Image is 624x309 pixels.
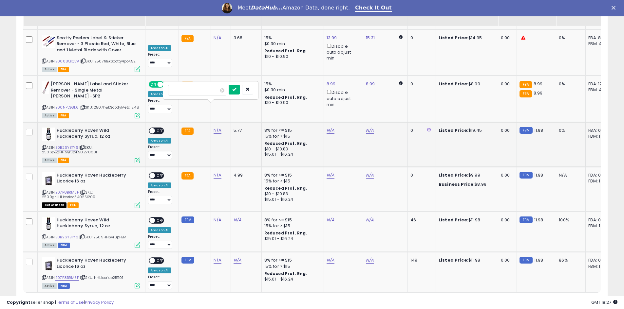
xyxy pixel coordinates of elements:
[264,94,307,100] b: Reduced Prof. Rng.
[366,127,374,134] a: N/A
[534,90,543,96] span: 8.99
[588,217,610,223] div: FBA: 0
[520,81,532,88] small: FBA
[181,257,194,264] small: FBM
[155,128,165,133] span: OFF
[264,133,319,139] div: 15% for > $15
[501,81,512,87] div: 0.00
[148,275,174,290] div: Preset:
[42,35,140,71] div: ASIN:
[148,91,171,97] div: Amazon AI
[264,141,307,146] b: Reduced Prof. Rng.
[534,257,543,263] span: 11.98
[588,41,610,47] div: FBM: 4
[366,217,374,223] a: N/A
[42,81,49,94] img: 31NHbBKrlXL._SL40_.jpg
[327,172,334,179] a: N/A
[264,217,319,223] div: 8% for <= $15
[55,275,79,281] a: B07P8BRM5F
[80,275,123,280] span: | SKU: HHLicorice251101
[264,191,319,197] div: $10 - $10.83
[148,227,171,233] div: Amazon AI
[264,178,319,184] div: 15% for > $15
[214,172,221,179] a: N/A
[439,181,493,187] div: $8.99
[264,128,319,133] div: 8% for <= $15
[439,81,468,87] b: Listed Price:
[327,217,334,223] a: N/A
[149,82,158,87] span: ON
[42,257,55,270] img: 41XsUjMlunL._SL40_.jpg
[148,98,174,113] div: Preset:
[181,216,194,223] small: FBM
[214,257,221,264] a: N/A
[148,267,171,273] div: Amazon AI
[264,35,319,41] div: 15%
[42,67,57,72] span: All listings currently available for purchase on Amazon
[501,217,512,223] div: 0.00
[42,217,140,248] div: ASIN:
[234,257,241,264] a: N/A
[520,257,532,264] small: FBM
[588,223,610,229] div: FBM: 1
[410,172,431,178] div: 0
[57,128,136,141] b: Huckleberry Haven Wild Huckleberry Syrup, 12 oz
[264,81,319,87] div: 15%
[366,81,375,87] a: 8.99
[439,257,493,263] div: $11.98
[439,172,493,178] div: $9.99
[264,257,319,263] div: 8% for <= $15
[55,190,79,195] a: B07P8BRM5F
[57,172,136,186] b: Huckleberry Haven Huckleberry Licorice 16 oz
[55,59,79,64] a: B0068QIQVA
[214,217,221,223] a: N/A
[155,258,165,264] span: OFF
[42,217,55,230] img: 41jtjVNqZoL._SL40_.jpg
[42,172,55,185] img: 41XsUjMlunL._SL40_.jpg
[559,257,580,263] div: 86%
[42,128,55,141] img: 41jtjVNqZoL._SL40_.jpg
[42,283,57,289] span: All listings currently available for purchase on Amazon
[58,243,70,248] span: FBM
[55,234,78,240] a: B0B26YBTY6
[79,234,127,240] span: | SKU: 2509HHSyrupFBM
[439,127,468,133] b: Listed Price:
[234,128,256,133] div: 5.77
[520,172,532,179] small: FBM
[410,128,431,133] div: 0
[42,202,66,208] span: All listings that are currently out of stock and unavailable for purchase on Amazon
[534,127,543,133] span: 11.98
[366,35,375,41] a: 15.31
[42,128,140,163] div: ASIN:
[264,100,319,106] div: $10 - $10.90
[42,172,140,207] div: ASIN:
[42,113,57,118] span: All listings currently available for purchase on Amazon
[264,48,307,54] b: Reduced Prof. Rng.
[520,90,532,97] small: FBA
[57,35,136,55] b: Scotty Peelers Label & Sticker Remover - 3 Plastic Red, White, Blue and 1 Metal Blade with Cover
[80,59,136,64] span: | SKU: 2507h&kScotty4pc4.52
[439,35,493,41] div: $14.95
[588,257,610,263] div: FBA: 0
[42,81,140,117] div: ASIN:
[58,158,69,163] span: FBA
[327,35,337,41] a: 13.99
[559,172,580,178] div: N/A
[439,172,468,178] b: Listed Price:
[7,300,114,306] div: seller snap | |
[410,257,431,263] div: 149
[234,217,241,223] a: N/A
[264,87,319,93] div: $0.30 min
[264,152,319,157] div: $15.01 - $16.24
[588,35,610,41] div: FBA: 8
[251,5,282,11] i: DataHub...
[410,35,431,41] div: 0
[439,257,468,263] b: Listed Price:
[588,133,610,139] div: FBM: 1
[439,81,493,87] div: $8.99
[234,35,256,41] div: 3.68
[148,145,174,160] div: Preset:
[222,3,232,13] img: Profile image for Georgie
[439,217,493,223] div: $11.98
[264,185,307,191] b: Reduced Prof. Rng.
